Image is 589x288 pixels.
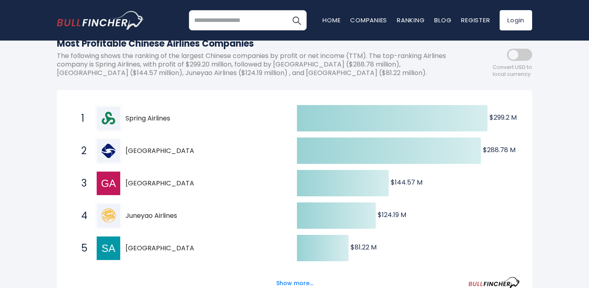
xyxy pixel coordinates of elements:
a: Go to homepage [57,11,144,30]
img: Spring Airlines [97,107,120,130]
span: [GEOGRAPHIC_DATA] [126,244,197,253]
a: Ranking [397,16,424,24]
img: Guangzhou Baiyun International Airport [97,172,120,195]
img: Shenzhen Airport [97,236,120,260]
img: Juneyao Airlines [97,204,120,228]
text: $144.57 M [391,178,422,187]
span: [GEOGRAPHIC_DATA] [126,147,197,155]
h1: Most Profitable Chinese Airlines Companies [57,37,459,50]
span: 3 [77,176,85,190]
span: 4 [77,209,85,223]
text: $124.19 M [378,210,406,219]
button: Search [286,10,307,30]
text: $81.22 M [351,243,377,252]
span: Convert USD to local currency [493,64,532,78]
span: Spring Airlines [126,114,187,123]
span: 2 [77,144,85,158]
a: Home [323,16,340,24]
text: $288.78 M [483,145,515,155]
img: Shanghai International Airport [97,139,120,163]
p: The following shows the ranking of the largest Chinese companies by profit or net income (TTM). T... [57,52,459,77]
a: Blog [434,16,451,24]
span: 1 [77,112,85,125]
text: $299.2 M [489,113,517,122]
span: Juneyao Airlines [126,212,187,220]
a: Companies [350,16,387,24]
span: 5 [77,241,85,255]
a: Login [500,10,532,30]
span: [GEOGRAPHIC_DATA] [126,179,197,188]
img: bullfincher logo [57,11,144,30]
a: Register [461,16,490,24]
